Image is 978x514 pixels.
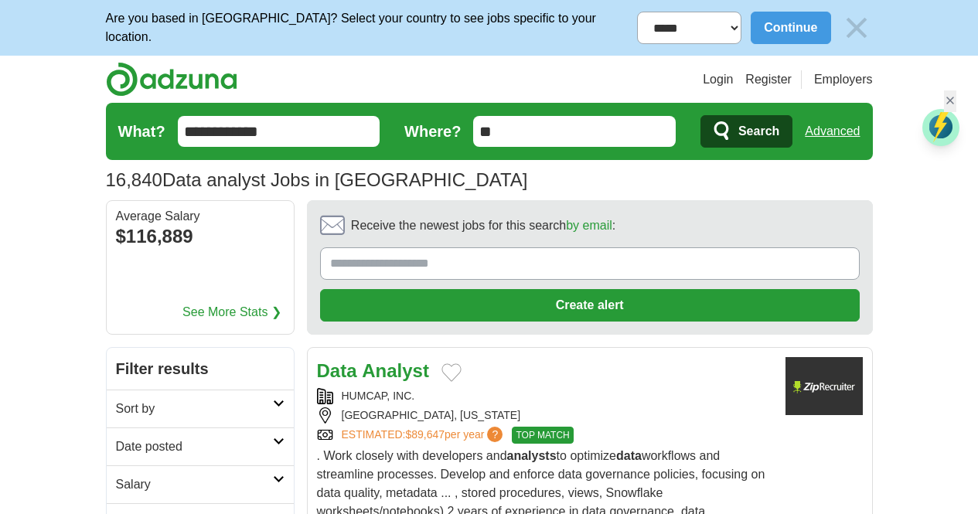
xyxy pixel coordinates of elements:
a: Login [703,70,733,89]
div: HUMCAP, INC. [317,388,773,404]
span: 16,840 [106,166,162,194]
a: Advanced [805,116,860,147]
span: $89,647 [405,428,445,441]
a: ESTIMATED:$89,647per year? [342,427,506,444]
h2: Filter results [107,348,294,390]
button: Search [700,115,792,148]
h2: Date posted [116,437,273,456]
button: Create alert [320,289,860,322]
a: Salary [107,465,294,503]
label: Where? [404,120,461,143]
a: Date posted [107,427,294,465]
img: Adzuna logo [106,62,237,97]
img: Company logo [785,357,863,415]
h2: Salary [116,475,273,494]
span: ? [487,427,503,442]
a: See More Stats ❯ [182,303,281,322]
strong: analysts [507,449,557,462]
div: $116,889 [116,223,285,250]
span: Search [738,116,779,147]
a: by email [566,219,612,232]
div: [GEOGRAPHIC_DATA], [US_STATE] [317,407,773,424]
span: Receive the newest jobs for this search : [351,216,615,235]
strong: Data [317,360,357,381]
a: Register [745,70,792,89]
strong: Analyst [362,360,429,381]
a: Sort by [107,390,294,427]
p: Are you based in [GEOGRAPHIC_DATA]? Select your country to see jobs specific to your location. [106,9,638,46]
button: Continue [751,12,830,44]
h2: Sort by [116,400,273,418]
label: What? [118,120,165,143]
img: icon_close_no_bg.svg [840,12,873,44]
a: Employers [814,70,873,89]
button: Add to favorite jobs [441,363,462,382]
span: TOP MATCH [512,427,573,444]
h1: Data analyst Jobs in [GEOGRAPHIC_DATA] [106,169,528,190]
a: Data Analyst [317,360,429,381]
strong: data [616,449,642,462]
div: Average Salary [116,210,285,223]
